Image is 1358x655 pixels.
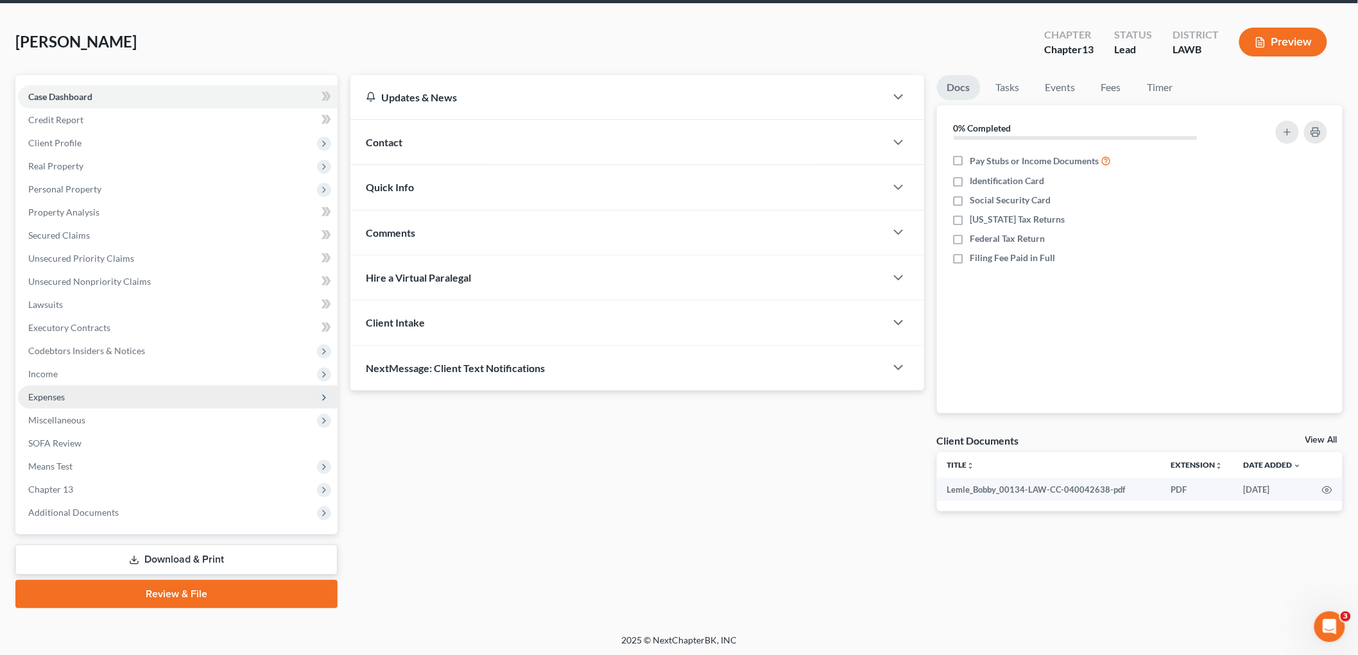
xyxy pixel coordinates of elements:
span: Hire a Virtual Paralegal [366,271,471,284]
div: Chapter [1044,28,1094,42]
a: Secured Claims [18,224,338,247]
span: Contact [366,136,402,148]
span: Secured Claims [28,230,90,241]
span: Client Profile [28,137,82,148]
a: Titleunfold_more [947,460,975,470]
a: Docs [937,75,981,100]
span: Credit Report [28,114,83,125]
span: Comments [366,226,415,239]
a: Credit Report [18,108,338,132]
span: SOFA Review [28,438,82,448]
a: Review & File [15,580,338,608]
span: Income [28,368,58,379]
span: 13 [1082,43,1094,55]
button: Preview [1239,28,1327,56]
div: District [1173,28,1219,42]
a: Date Added expand_more [1244,460,1302,470]
i: expand_more [1294,462,1302,470]
span: Quick Info [366,181,414,193]
td: Lemle_Bobby_00134-LAW-CC-040042638-pdf [937,478,1162,501]
a: View All [1305,436,1337,445]
span: Federal Tax Return [970,232,1045,245]
span: Identification Card [970,174,1045,187]
span: Chapter 13 [28,484,73,495]
span: Codebtors Insiders & Notices [28,345,145,356]
td: PDF [1161,478,1233,501]
span: Means Test [28,461,73,472]
a: Executory Contracts [18,316,338,339]
span: NextMessage: Client Text Notifications [366,362,545,374]
a: Events [1035,75,1086,100]
div: Client Documents [937,434,1019,447]
a: Property Analysis [18,201,338,224]
td: [DATE] [1233,478,1312,501]
strong: 0% Completed [954,123,1011,133]
span: Social Security Card [970,194,1051,207]
i: unfold_more [1216,462,1223,470]
a: SOFA Review [18,432,338,455]
a: Lawsuits [18,293,338,316]
a: Tasks [986,75,1030,100]
span: Lawsuits [28,299,63,310]
span: Real Property [28,160,83,171]
a: Fees [1091,75,1132,100]
span: Miscellaneous [28,414,85,425]
span: Filing Fee Paid in Full [970,251,1056,264]
span: Executory Contracts [28,322,110,333]
span: Property Analysis [28,207,99,217]
span: Unsecured Nonpriority Claims [28,276,151,287]
div: Status [1114,28,1152,42]
a: Download & Print [15,545,338,575]
a: Unsecured Nonpriority Claims [18,270,338,293]
div: LAWB [1173,42,1219,57]
span: Case Dashboard [28,91,92,102]
span: 3 [1341,611,1351,622]
span: Expenses [28,391,65,402]
span: Personal Property [28,183,101,194]
a: Case Dashboard [18,85,338,108]
a: Extensionunfold_more [1171,460,1223,470]
div: Lead [1114,42,1152,57]
div: Chapter [1044,42,1094,57]
span: Additional Documents [28,507,119,518]
span: Unsecured Priority Claims [28,253,134,264]
a: Timer [1137,75,1183,100]
span: Client Intake [366,316,425,328]
span: [US_STATE] Tax Returns [970,213,1065,226]
a: Unsecured Priority Claims [18,247,338,270]
div: Updates & News [366,90,870,104]
span: [PERSON_NAME] [15,32,137,51]
iframe: Intercom live chat [1314,611,1345,642]
i: unfold_more [967,462,975,470]
span: Pay Stubs or Income Documents [970,155,1099,167]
